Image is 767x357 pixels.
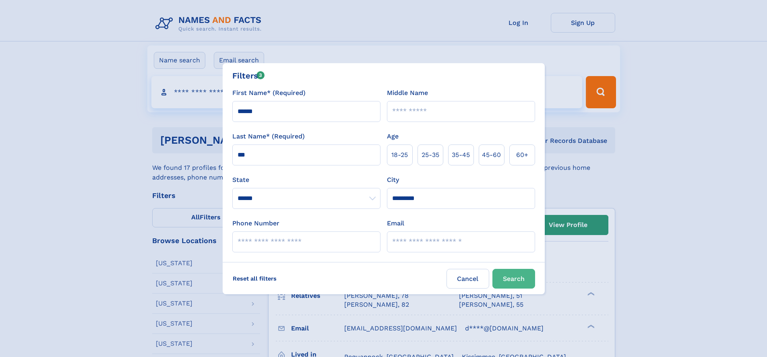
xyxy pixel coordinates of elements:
[232,132,305,141] label: Last Name* (Required)
[482,150,501,160] span: 45‑60
[232,219,279,228] label: Phone Number
[387,88,428,98] label: Middle Name
[232,88,306,98] label: First Name* (Required)
[387,219,404,228] label: Email
[452,150,470,160] span: 35‑45
[232,70,265,82] div: Filters
[387,132,399,141] label: Age
[516,150,528,160] span: 60+
[492,269,535,289] button: Search
[391,150,408,160] span: 18‑25
[387,175,399,185] label: City
[447,269,489,289] label: Cancel
[227,269,282,288] label: Reset all filters
[232,175,380,185] label: State
[422,150,439,160] span: 25‑35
